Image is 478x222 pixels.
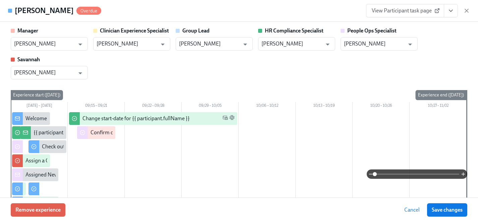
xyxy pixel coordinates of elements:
[322,39,333,50] button: Open
[17,27,38,34] strong: Manager
[432,207,463,213] span: Save changes
[182,27,210,34] strong: Group Lead
[15,6,74,16] h4: [PERSON_NAME]
[75,68,85,78] button: Open
[10,90,63,100] div: Experience start ([DATE])
[444,4,458,17] button: View task page
[182,102,239,111] div: 09/29 – 10/05
[372,7,438,14] span: View Participant task page
[100,27,169,34] strong: Clinician Experience Specialist
[347,27,397,34] strong: People Ops Specialist
[82,115,190,122] div: Change start-date for {{ participant.fullName }}
[11,203,65,217] button: Remove experience
[25,157,291,164] div: Assign a Clinician Experience Specialist for {{ participant.fullName }} (start-date {{ participan...
[427,203,467,217] button: Save changes
[15,207,61,213] span: Remove experience
[42,143,138,150] div: Check out our recommended laptop specs
[125,102,182,111] div: 09/22 – 09/28
[239,102,296,111] div: 10/06 – 10/12
[240,39,250,50] button: Open
[410,102,467,111] div: 10/27 – 11/02
[68,102,125,111] div: 09/15 – 09/21
[76,8,101,13] span: Overdue
[34,129,170,136] div: {{ participant.fullName }} has filled out the onboarding form
[11,102,68,111] div: [DATE] – [DATE]
[91,129,161,136] div: Confirm cleared by People Ops
[405,39,415,50] button: Open
[158,39,168,50] button: Open
[229,115,235,123] span: Slack
[25,115,152,122] div: Welcome from the Charlie Health Compliance Team 👋
[400,203,424,217] button: Cancel
[223,115,228,123] span: Work Email
[17,56,40,63] strong: Savannah
[75,39,85,50] button: Open
[415,90,467,100] div: Experience end ([DATE])
[366,4,444,17] a: View Participant task page
[404,207,420,213] span: Cancel
[265,27,323,34] strong: HR Compliance Specialist
[353,102,410,111] div: 10/20 – 10/26
[296,102,353,111] div: 10/13 – 10/19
